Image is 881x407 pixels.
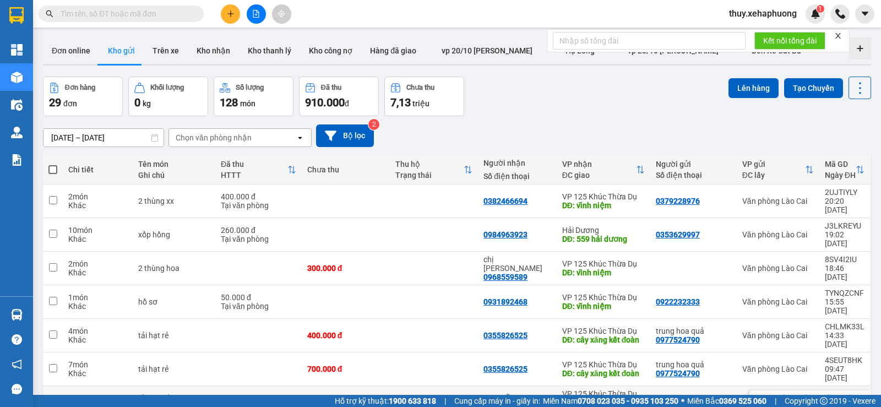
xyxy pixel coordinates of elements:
[825,221,864,230] div: J3LKREYU
[221,235,296,243] div: Tại văn phòng
[236,84,264,91] div: Số lượng
[775,395,776,407] span: |
[138,171,210,180] div: Ghi chú
[860,9,870,19] span: caret-down
[656,369,700,378] div: 0977524790
[12,359,22,370] span: notification
[68,369,127,378] div: Khác
[361,37,425,64] button: Hàng đã giao
[562,302,645,311] div: DĐ: vĩnh niệm
[483,297,527,306] div: 0931892468
[368,119,379,130] sup: 2
[221,302,296,311] div: Tại văn phòng
[384,77,464,116] button: Chưa thu7,13 triệu
[825,255,864,264] div: 8SV4I2IU
[825,322,864,331] div: CHLMK33L
[454,395,540,407] span: Cung cấp máy in - giấy in:
[68,302,127,311] div: Khác
[817,5,824,13] sup: 1
[578,397,678,405] strong: 0708 023 035 - 0935 103 250
[221,4,240,24] button: plus
[825,171,856,180] div: Ngày ĐH
[68,335,127,344] div: Khác
[562,335,645,344] div: DĐ: cây xăng kết đoàn
[138,197,210,205] div: 2 thùng xx
[321,84,341,91] div: Đã thu
[562,201,645,210] div: DĐ: vĩnh niệm
[818,5,822,13] span: 1
[395,171,464,180] div: Trạng thái
[138,394,210,403] div: tải hạt dẻ
[68,235,127,243] div: Khác
[68,226,127,235] div: 10 món
[49,96,61,109] span: 29
[11,72,23,83] img: warehouse-icon
[247,4,266,24] button: file-add
[728,78,779,98] button: Lên hàng
[63,99,77,108] span: đơn
[221,160,287,169] div: Đã thu
[307,331,384,340] div: 400.000 đ
[138,264,210,273] div: 2 thùng hoa
[656,297,700,306] div: 0922232333
[307,264,384,273] div: 300.000 đ
[562,360,645,369] div: VP 125 Khúc Thừa Dụ
[656,171,731,180] div: Số điện thoại
[214,77,293,116] button: Số lượng128món
[300,37,361,64] button: Kho công nợ
[483,159,551,167] div: Người nhận
[68,268,127,277] div: Khác
[656,230,700,239] div: 0353629997
[138,331,210,340] div: tải hạt rẻ
[742,160,805,169] div: VP gửi
[442,46,532,55] span: vp 20/10 [PERSON_NAME]
[483,230,527,239] div: 0984963923
[483,255,551,273] div: chị huyền hoa
[825,365,864,382] div: 09:47 [DATE]
[252,10,260,18] span: file-add
[43,129,164,146] input: Select a date range.
[220,96,238,109] span: 128
[742,230,814,239] div: Văn phòng Lào Cai
[150,84,184,91] div: Khối lượng
[444,395,446,407] span: |
[825,356,864,365] div: 4SEUT8HK
[144,37,188,64] button: Trên xe
[562,235,645,243] div: DĐ: 559 hải dương
[272,4,291,24] button: aim
[562,327,645,335] div: VP 125 Khúc Thừa Dụ
[12,334,22,345] span: question-circle
[11,99,23,111] img: warehouse-icon
[299,77,379,116] button: Đã thu910.000đ
[656,160,731,169] div: Người gửi
[227,10,235,18] span: plus
[742,365,814,373] div: Văn phòng Lào Cai
[240,99,255,108] span: món
[763,35,817,47] span: Kết nối tổng đài
[742,264,814,273] div: Văn phòng Lào Cai
[68,293,127,302] div: 1 món
[825,389,864,398] div: AQIC72J6
[316,124,374,147] button: Bộ lọc
[742,197,814,205] div: Văn phòng Lào Cai
[553,32,746,50] input: Nhập số tổng đài
[68,327,127,335] div: 4 món
[720,7,806,20] span: thuy.xehaphuong
[835,9,845,19] img: phone-icon
[820,397,828,405] span: copyright
[557,155,650,184] th: Toggle SortBy
[61,8,191,20] input: Tìm tên, số ĐT hoặc mã đơn
[221,192,296,201] div: 400.000 đ
[656,327,731,335] div: trung hoa quả
[11,309,23,321] img: warehouse-icon
[305,96,345,109] span: 910.000
[138,160,210,169] div: Tên món
[11,44,23,56] img: dashboard-icon
[562,160,636,169] div: VP nhận
[11,127,23,138] img: warehouse-icon
[825,331,864,349] div: 14:33 [DATE]
[68,360,127,369] div: 7 món
[99,37,144,64] button: Kho gửi
[138,230,210,239] div: xốp hồng
[389,397,436,405] strong: 1900 633 818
